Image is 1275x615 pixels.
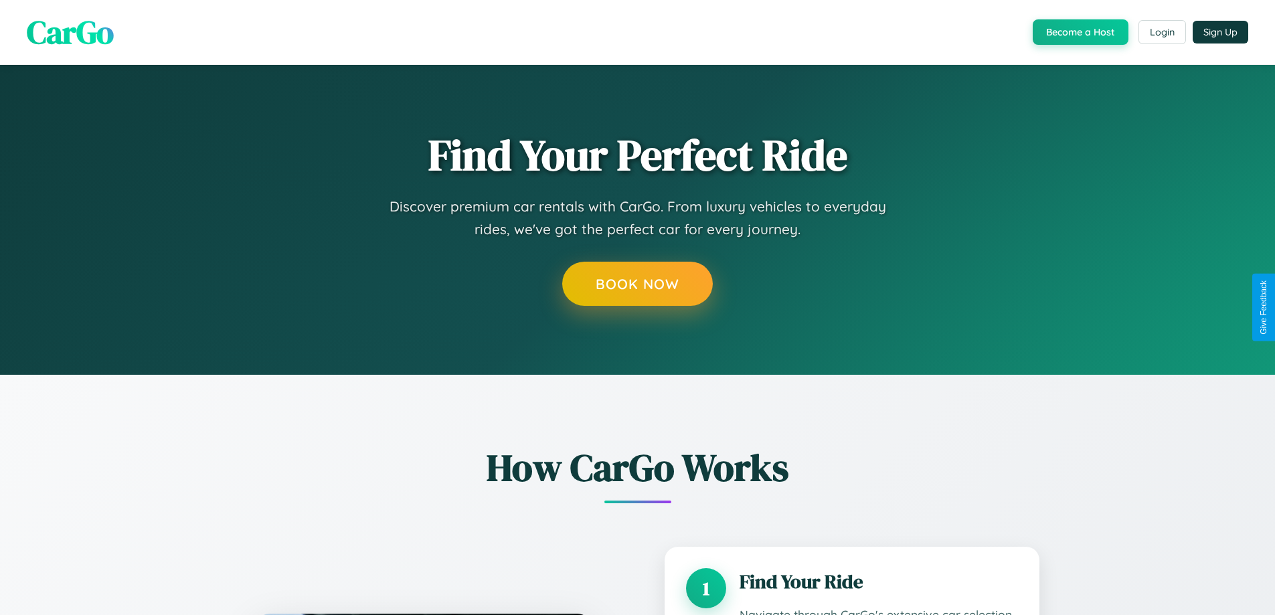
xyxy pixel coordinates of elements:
[686,568,726,608] div: 1
[27,10,114,54] span: CarGo
[1193,21,1248,43] button: Sign Up
[740,568,1018,595] h3: Find Your Ride
[236,442,1039,493] h2: How CarGo Works
[1259,280,1268,335] div: Give Feedback
[562,262,713,306] button: Book Now
[428,132,847,179] h1: Find Your Perfect Ride
[370,195,906,240] p: Discover premium car rentals with CarGo. From luxury vehicles to everyday rides, we've got the pe...
[1138,20,1186,44] button: Login
[1033,19,1128,45] button: Become a Host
